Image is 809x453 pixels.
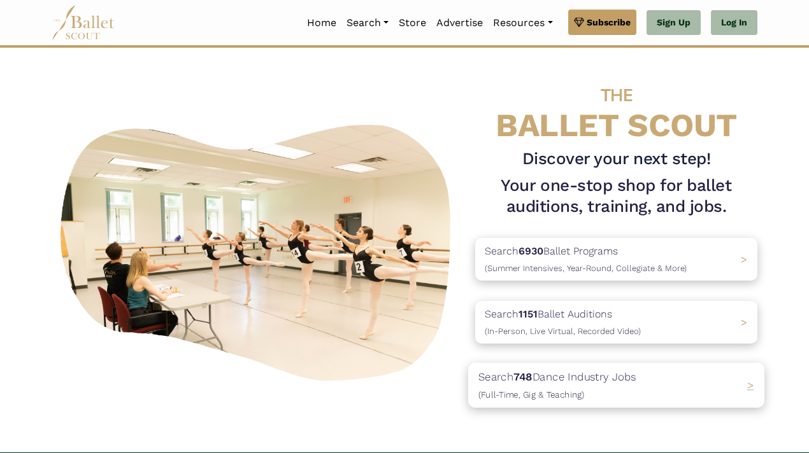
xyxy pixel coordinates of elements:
[587,15,631,29] span: Subscribe
[475,148,757,170] h3: Discover your next step!
[485,243,687,275] p: Search Ballet Programs
[475,301,757,344] a: Search1151Ballet Auditions(In-Person, Live Virtual, Recorded Video) >
[478,368,636,403] p: Search Dance Industry Jobs
[475,364,757,407] a: Search748Dance Industry Jobs(Full-Time, Gig & Teaching) >
[394,10,431,36] a: Store
[341,10,394,36] a: Search
[302,10,341,36] a: Home
[519,245,543,257] b: 6930
[475,73,757,143] h4: BALLET SCOUT
[485,263,687,273] span: (Summer Intensives, Year-Round, Collegiate & More)
[513,370,532,383] b: 748
[574,15,584,29] img: gem.svg
[485,306,641,338] p: Search Ballet Auditions
[485,326,641,336] span: (In-Person, Live Virtual, Recorded Video)
[741,316,747,328] span: >
[475,175,757,218] h1: Your one-stop shop for ballet auditions, training, and jobs.
[601,85,633,106] span: THE
[478,389,585,400] span: (Full-Time, Gig & Teaching)
[741,253,747,265] span: >
[488,10,557,36] a: Resources
[647,10,701,36] a: Sign Up
[519,308,538,320] b: 1151
[431,10,488,36] a: Advertise
[568,10,636,35] a: Subscribe
[475,238,757,281] a: Search6930Ballet Programs(Summer Intensives, Year-Round, Collegiate & More)>
[52,113,465,388] img: A group of ballerinas talking to each other in a ballet studio
[747,379,754,392] span: >
[711,10,757,36] a: Log In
